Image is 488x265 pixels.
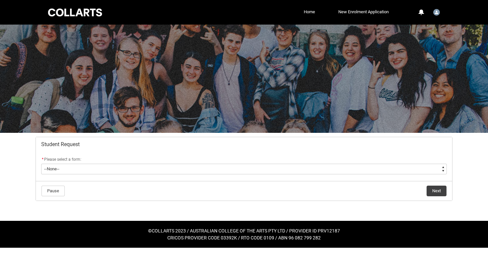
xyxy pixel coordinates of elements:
a: New Enrolment Application [337,7,390,17]
article: Redu_Student_Request flow [36,137,452,201]
span: Student Request [41,141,80,148]
button: Next [427,186,447,196]
button: Pause [41,186,65,196]
span: Please select a form: [44,157,81,162]
button: User Profile Student.jmcgrat.20253038 [432,6,442,17]
abbr: required [42,157,43,162]
img: Student.jmcgrat.20253038 [433,9,440,16]
a: Home [302,7,317,17]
